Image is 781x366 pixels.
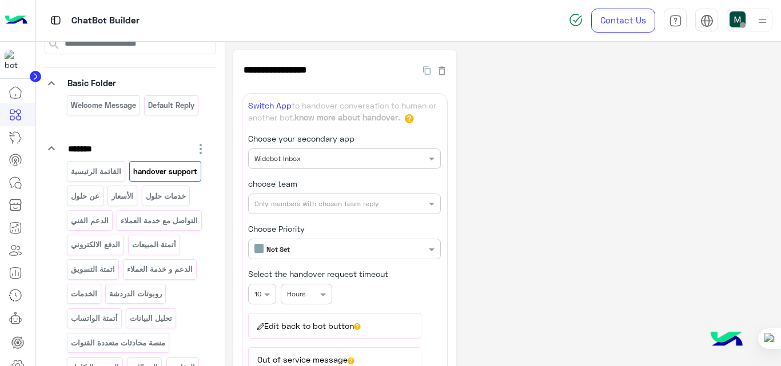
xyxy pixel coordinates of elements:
[5,9,27,33] img: Logo
[132,238,177,251] p: أتمتة المبيعات
[45,77,58,90] i: keyboard_arrow_down
[70,190,100,203] p: عن حلول
[248,224,305,235] label: Choose Priority
[70,312,118,325] p: أتمتة الواتساب
[294,112,400,122] a: know more about handover.
[5,50,25,70] img: 114004088273201
[569,13,583,27] img: spinner
[254,154,301,163] span: Widebot Inbox
[126,263,194,276] p: الدعم و خدمة العملاء
[70,238,121,251] p: الدفع الالكتروني
[70,214,109,227] p: الدعم الفني
[248,134,354,144] label: Choose your secondary app
[70,165,122,178] p: القائمة الرئيسية
[248,313,421,338] button: Edit back to bot button
[71,13,140,29] p: ChatBot Builder
[109,287,163,300] p: روبوتات الدردشة
[669,14,682,27] img: tab
[133,165,198,178] p: handover support
[248,99,441,124] p: to handover conversation to human or another bot.
[248,269,388,280] label: Select the handover request timeout
[664,9,687,33] a: tab
[755,14,770,28] img: profile
[700,14,714,27] img: tab
[248,100,292,110] span: Switch App
[70,99,137,112] p: Welcome Message
[111,190,134,203] p: الأسعار
[67,78,116,88] span: Basic Folder
[730,11,746,27] img: userImage
[266,245,290,254] b: Not Set
[45,142,58,155] i: keyboard_arrow_down
[148,99,196,112] p: Default reply
[436,63,448,77] button: Delete Flow
[70,336,166,349] p: منصة محادثات متعددة القنوات
[120,214,199,227] p: التواصل مع خدمة العملاء
[417,63,436,77] button: Duplicate Flow
[129,312,173,325] p: تحليل البيانات
[248,179,297,190] label: choose team
[70,263,115,276] p: اتمتة التسويق
[145,190,186,203] p: خدمات حلول
[70,287,98,300] p: الخدمات
[707,320,747,360] img: hulul-logo.png
[591,9,655,33] a: Contact Us
[49,13,63,27] img: tab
